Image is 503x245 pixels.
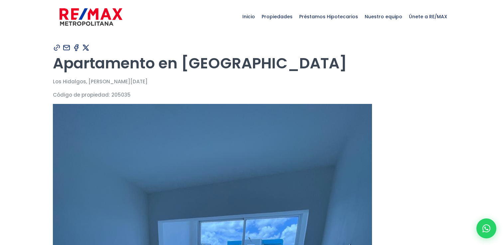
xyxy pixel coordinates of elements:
span: Inicio [239,7,258,27]
img: Compartir [82,43,90,52]
span: Únete a RE/MAX [406,7,450,27]
img: Compartir [72,43,80,52]
span: Código de propiedad: [53,91,110,98]
span: Nuestro equipo [361,7,406,27]
span: Propiedades [258,7,296,27]
h1: Apartamento en [GEOGRAPHIC_DATA] [53,54,450,72]
img: remax-metropolitana-logo [60,7,122,27]
span: 205035 [111,91,131,98]
p: Los Hidalgos, [PERSON_NAME][DATE] [53,77,450,86]
img: Compartir [63,43,71,52]
span: Préstamos Hipotecarios [296,7,361,27]
img: Compartir [53,43,61,52]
